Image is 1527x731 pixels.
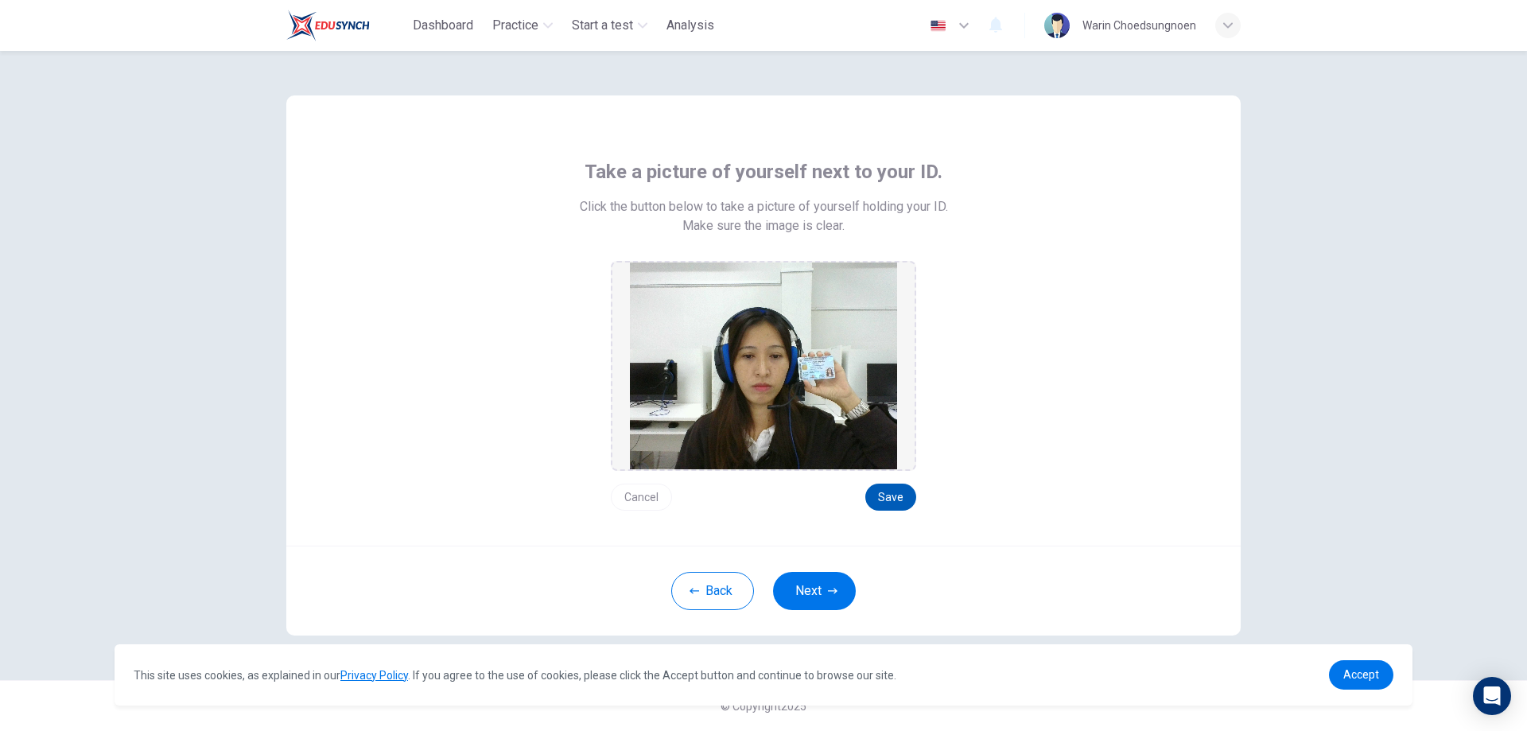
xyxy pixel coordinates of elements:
[565,11,654,40] button: Start a test
[773,572,856,610] button: Next
[1082,16,1196,35] div: Warin Choedsungnoen
[865,484,916,511] button: Save
[413,16,473,35] span: Dashboard
[1473,677,1511,715] div: Open Intercom Messenger
[611,484,672,511] button: Cancel
[666,16,714,35] span: Analysis
[1329,660,1393,690] a: dismiss cookie message
[492,16,538,35] span: Practice
[134,669,896,682] span: This site uses cookies, as explained in our . If you agree to the use of cookies, please click th...
[585,159,942,185] span: Take a picture of yourself next to your ID.
[286,10,370,41] img: Train Test logo
[406,11,480,40] button: Dashboard
[486,11,559,40] button: Practice
[682,216,845,235] span: Make sure the image is clear.
[340,669,408,682] a: Privacy Policy
[671,572,754,610] button: Back
[572,16,633,35] span: Start a test
[1044,13,1070,38] img: Profile picture
[928,20,948,32] img: en
[630,262,897,469] img: preview screemshot
[580,197,948,216] span: Click the button below to take a picture of yourself holding your ID.
[115,644,1412,706] div: cookieconsent
[286,10,406,41] a: Train Test logo
[1343,668,1379,681] span: Accept
[660,11,721,40] button: Analysis
[721,700,806,713] span: © Copyright 2025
